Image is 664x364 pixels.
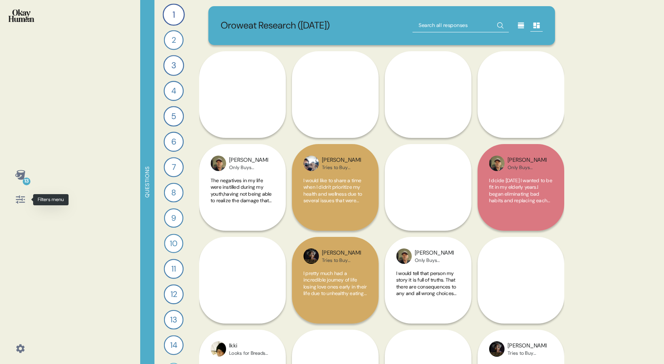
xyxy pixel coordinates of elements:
[415,257,454,263] div: Only Buys Healthy/Premium Breads
[164,284,183,304] div: 12
[33,194,69,205] div: Filters menu
[303,248,319,264] img: profilepic_24401281266146922.jpg
[164,157,184,177] div: 7
[164,208,183,228] div: 9
[229,164,268,171] div: Only Buys Healthy/Premium Breads
[211,156,226,171] img: profilepic_10019992298106802.jpg
[211,341,226,357] img: profilepic_24385440204422393.jpg
[229,156,268,164] div: [PERSON_NAME]
[164,335,183,355] div: 14
[163,3,184,25] div: 1
[164,183,184,203] div: 8
[508,350,547,356] div: Tries to Buy Healthier Breads
[8,9,34,22] img: okayhuman.3b1b6348.png
[229,350,268,356] div: Looks for Breads with Health Benefits/Functions
[229,342,268,350] div: Ikki
[163,55,184,76] div: 3
[23,178,30,185] div: 13
[396,248,412,264] img: profilepic_10019992298106802.jpg
[164,234,183,253] div: 10
[489,341,505,357] img: profilepic_24401281266146922.jpg
[164,30,183,50] div: 2
[508,164,547,171] div: Only Buys Healthy/Premium Breads
[221,18,330,33] p: Oroweat Research ([DATE])
[415,249,454,257] div: [PERSON_NAME]
[164,106,184,127] div: 5
[164,81,184,101] div: 4
[322,257,361,263] div: Tries to Buy Healthier Breads
[164,132,184,152] div: 6
[303,156,319,171] img: profilepic_24714479828195993.jpg
[164,259,183,278] div: 11
[508,342,547,350] div: [PERSON_NAME]
[164,310,184,330] div: 13
[508,156,547,164] div: [PERSON_NAME]
[322,249,361,257] div: [PERSON_NAME]
[322,156,361,164] div: [PERSON_NAME]
[489,156,505,171] img: profilepic_10019992298106802.jpg
[322,164,361,171] div: Tries to Buy Healthier Breads
[412,18,509,32] input: Search all responses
